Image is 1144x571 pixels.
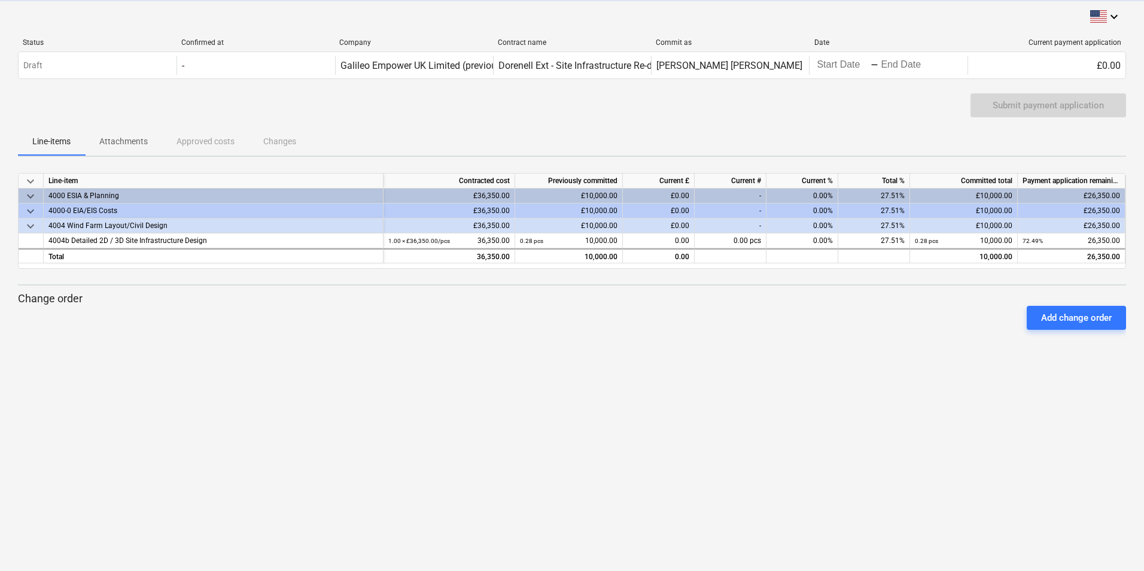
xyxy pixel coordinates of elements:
div: Contracted cost [384,174,515,189]
div: - [871,62,878,69]
div: 4000 ESIA & Planning [48,189,378,204]
div: 27.51% [838,204,910,218]
div: 10,000.00 [910,248,1018,263]
div: Confirmed at [181,38,330,47]
div: 4004 Wind Farm Layout/Civil Design [48,218,378,233]
div: £10,000.00 [515,218,623,233]
div: 4000-0 EIA/EIS Costs [48,204,378,218]
div: Total [44,248,384,263]
div: 0.00 [623,233,695,248]
div: 10,000.00 [915,233,1012,248]
span: keyboard_arrow_down [23,174,38,189]
div: Date [814,38,963,47]
div: Line-item [44,174,384,189]
div: £36,350.00 [384,218,515,233]
div: Previously committed [515,174,623,189]
div: Status [23,38,172,47]
div: Total % [838,174,910,189]
div: Dorenell Ext - Site Infrastructure Re-design [498,60,675,71]
span: keyboard_arrow_down [23,219,38,233]
div: £10,000.00 [515,204,623,218]
div: 27.51% [838,189,910,204]
div: 0.00% [766,218,838,233]
div: - [695,189,766,204]
div: Galileo Empower UK Limited (previously GGE Scotland Limited) [340,60,607,71]
div: 0.00% [766,204,838,218]
div: £26,350.00 [1018,218,1125,233]
div: £36,350.00 [384,204,515,218]
div: 27.51% [838,233,910,248]
div: Committed total [910,174,1018,189]
small: 1.00 × £36,350.00 / pcs [388,238,450,244]
button: Add change order [1027,306,1126,330]
small: 0.28 pcs [915,238,938,244]
div: - [182,60,184,71]
div: 26,350.00 [1023,233,1120,248]
div: - [695,204,766,218]
span: keyboard_arrow_down [23,189,38,204]
p: Attachments [99,135,148,148]
div: 10,000.00 [520,250,617,265]
span: keyboard_arrow_down [23,204,38,218]
div: Current % [766,174,838,189]
div: £10,000.00 [910,189,1018,204]
div: £0.00 [623,218,695,233]
div: [PERSON_NAME] [PERSON_NAME] [656,60,802,71]
div: 36,350.00 [388,233,510,248]
small: 0.28 pcs [520,238,543,244]
div: Add change order [1041,310,1112,326]
div: £0.00 [623,204,695,218]
div: Contract name [498,38,647,47]
p: Draft [23,59,42,72]
div: 0.00% [766,233,838,248]
div: £26,350.00 [1018,189,1125,204]
div: £10,000.00 [910,218,1018,233]
div: 36,350.00 [388,250,510,265]
small: 72.49% [1023,238,1043,244]
div: 4004b Detailed 2D / 3D Site Infrastructure Design [48,233,378,248]
div: 0.00% [766,189,838,204]
div: Current # [695,174,766,189]
div: Payment application remaining [1018,174,1125,189]
div: - [695,218,766,233]
div: £26,350.00 [1018,204,1125,218]
div: £0.00 [967,56,1125,75]
div: 0.00 [623,248,695,263]
div: 10,000.00 [520,233,617,248]
div: 0.00 pcs [695,233,766,248]
p: Line-items [32,135,71,148]
input: Start Date [814,57,871,74]
div: £0.00 [623,189,695,204]
div: £10,000.00 [515,189,623,204]
input: End Date [878,57,935,74]
div: 26,350.00 [1023,250,1120,265]
p: Change order [18,291,1126,306]
div: £36,350.00 [384,189,515,204]
i: keyboard_arrow_down [1107,10,1121,24]
div: 27.51% [838,218,910,233]
div: Current £ [623,174,695,189]
div: Commit as [656,38,805,47]
div: Company [339,38,488,47]
div: £10,000.00 [910,204,1018,218]
div: Current payment application [972,38,1121,47]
